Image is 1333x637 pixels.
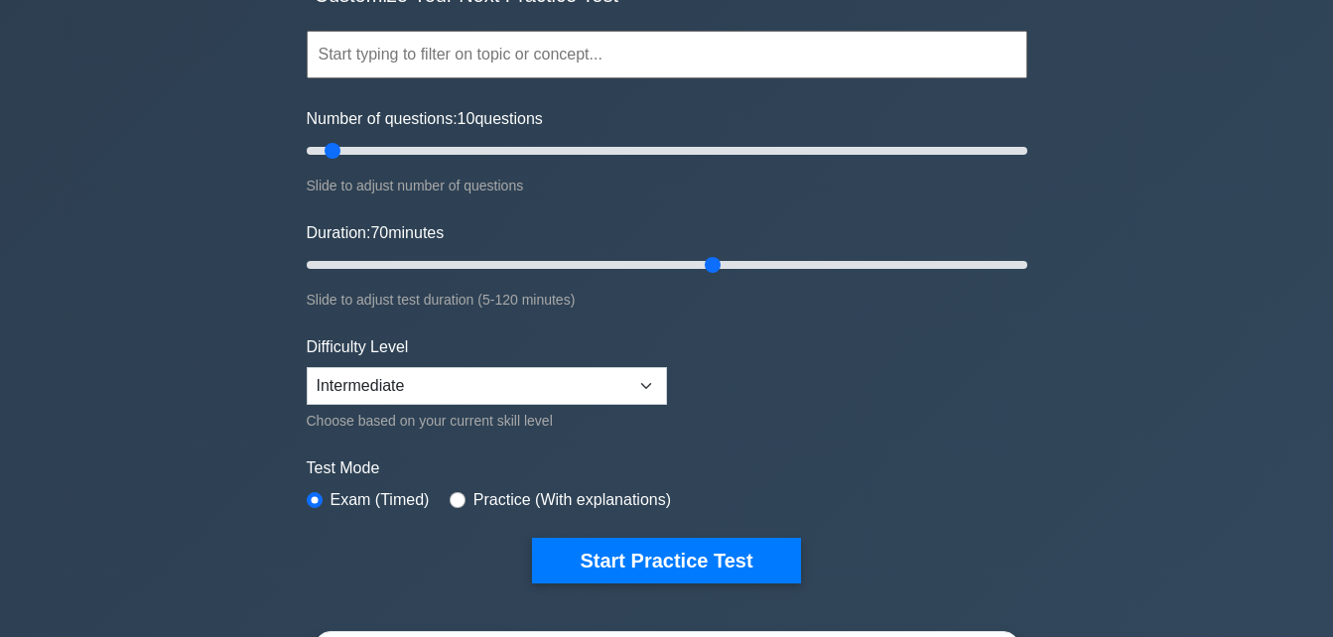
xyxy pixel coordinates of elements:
div: Slide to adjust test duration (5-120 minutes) [307,288,1027,312]
div: Choose based on your current skill level [307,409,667,433]
label: Practice (With explanations) [473,488,671,512]
label: Number of questions: questions [307,107,543,131]
label: Difficulty Level [307,335,409,359]
input: Start typing to filter on topic or concept... [307,31,1027,78]
label: Duration: minutes [307,221,445,245]
span: 70 [370,224,388,241]
button: Start Practice Test [532,538,800,583]
label: Exam (Timed) [331,488,430,512]
span: 10 [458,110,475,127]
div: Slide to adjust number of questions [307,174,1027,197]
label: Test Mode [307,456,1027,480]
